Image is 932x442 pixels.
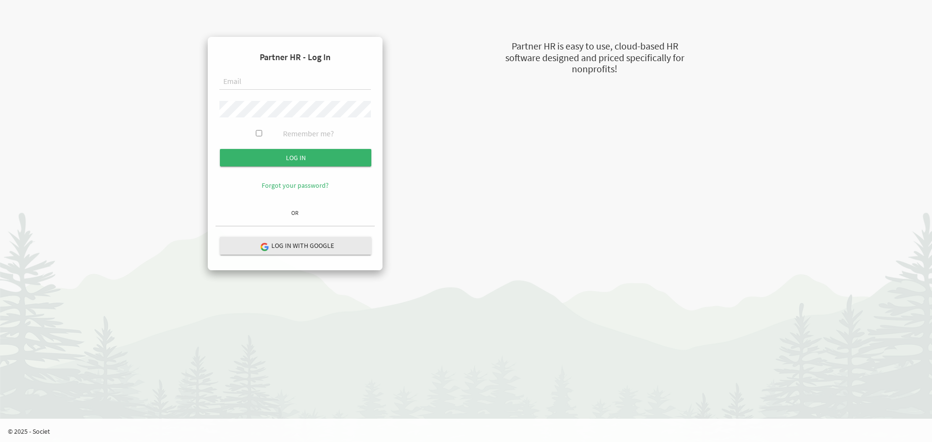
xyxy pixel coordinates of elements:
[283,128,334,139] label: Remember me?
[220,149,371,166] input: Log in
[216,45,375,70] h4: Partner HR - Log In
[219,74,371,90] input: Email
[260,242,268,251] img: google-logo.png
[262,181,329,190] a: Forgot your password?
[456,62,733,76] div: nonprofits!
[220,237,371,255] button: Log in with Google
[456,51,733,65] div: software designed and priced specifically for
[456,39,733,53] div: Partner HR is easy to use, cloud-based HR
[216,210,375,216] h6: OR
[8,426,932,436] p: © 2025 - Societ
